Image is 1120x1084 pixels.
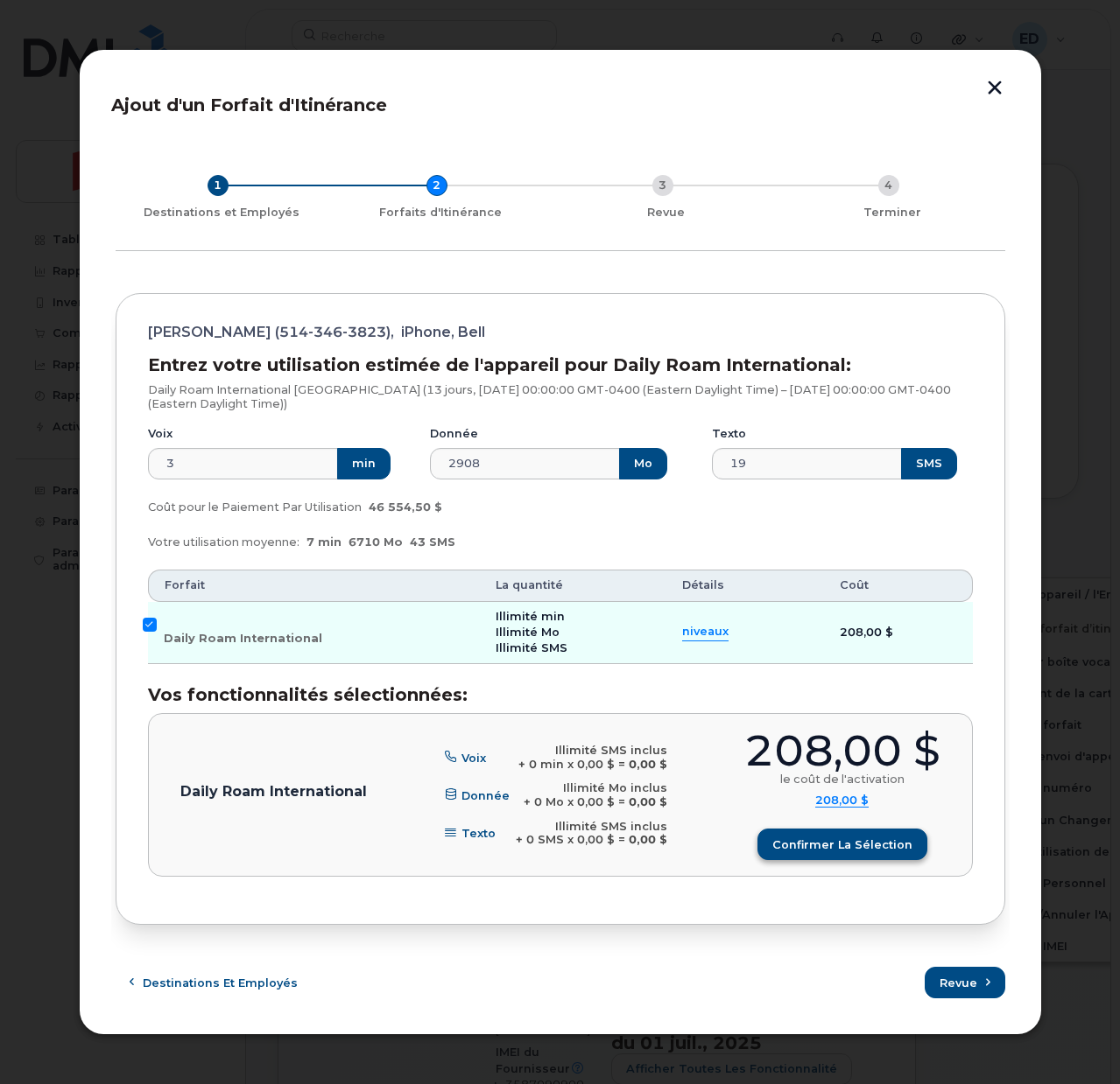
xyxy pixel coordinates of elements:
[496,641,567,654] span: Illimité SMS
[524,795,574,808] span: + 0 Mo x
[940,975,977,991] span: Revue
[180,785,367,799] p: Daily Roam International
[786,206,998,220] div: Terminer
[461,827,496,840] span: Texto
[148,535,299,549] span: Votre utilisation moyenne:
[516,833,574,846] span: + 0 SMS x
[518,744,667,758] div: Illimité SMS inclus
[116,967,313,998] button: Destinations et Employés
[164,632,322,645] span: Daily Roam International
[349,535,403,549] span: 6710 Mo
[666,570,824,601] th: Détails
[577,795,625,808] span: 0,00 $ =
[560,206,772,220] div: Revue
[516,820,667,834] div: Illimité SMS inclus
[901,448,957,479] button: SMS
[629,795,667,808] b: 0,00 $
[629,758,667,771] b: 0,00 $
[148,500,362,514] span: Coût pour le Paiement Par Utilisation
[496,626,560,639] span: Illimité Mo
[518,758,574,771] span: + 0 min x
[148,383,973,410] p: Daily Roam International [GEOGRAPHIC_DATA] (13 jours, [DATE] 00:00:00 GMT-0400 (Eastern Daylight ...
[148,325,394,339] span: [PERSON_NAME] (514-346-3823),
[824,570,973,601] th: Coût
[148,570,480,601] th: Forfait
[461,788,510,801] span: Donnée
[524,781,667,795] div: Illimité Mo inclus
[712,427,746,441] label: Texto
[143,975,298,991] span: Destinations et Employés
[925,967,1005,998] button: Revue
[577,833,625,846] span: 0,00 $ =
[757,829,927,860] button: Confirmer la sélection
[430,427,478,441] label: Donnée
[744,730,940,773] div: 208,00 $
[815,794,869,808] summary: 208,00 $
[480,570,666,601] th: La quantité
[682,624,729,640] summary: niveaux
[337,448,391,479] button: min
[629,833,667,846] b: 0,00 $
[878,175,899,196] div: 4
[306,535,342,549] span: 7 min
[148,355,973,374] h3: Entrez votre utilisation estimée de l'appareil pour Daily Roam International:
[111,94,387,115] span: Ajout d'un Forfait d'Itinérance
[652,175,673,196] div: 3
[619,448,667,479] button: Mo
[496,610,565,623] span: Illimité min
[410,535,455,549] span: 43 SMS
[401,325,485,339] span: iPhone, Bell
[123,206,321,220] div: Destinations et Employés
[780,773,905,787] div: le coût de l'activation
[148,685,973,704] h3: Vos fonctionnalités sélectionnées:
[824,602,973,665] td: 208,00 $
[772,836,912,853] span: Confirmer la sélection
[577,758,625,771] span: 0,00 $ =
[461,751,486,764] span: Voix
[369,500,442,514] span: 46 554,50 $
